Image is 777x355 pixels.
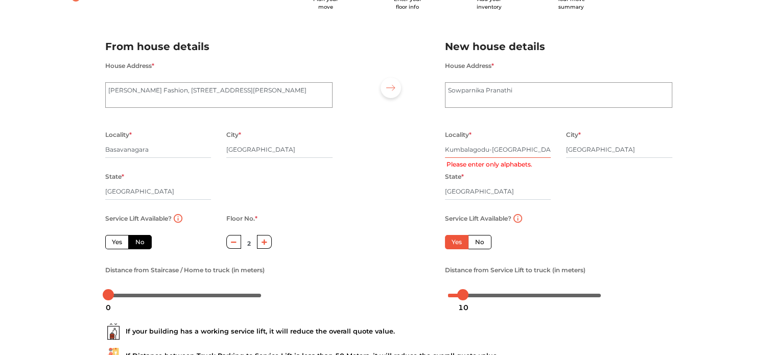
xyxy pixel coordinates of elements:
[105,38,333,55] h2: From house details
[468,235,491,249] label: No
[105,128,132,141] label: Locality
[445,82,672,108] textarea: Sowparnika Pranathi
[226,128,241,141] label: City
[454,299,473,316] div: 10
[226,212,257,225] label: Floor No.
[445,264,585,277] label: Distance from Service Lift to truck (in meters)
[128,235,152,249] label: No
[445,59,494,73] label: House Address
[445,212,511,225] label: Service Lift Available?
[105,323,672,340] div: If your building has a working service lift, it will reduce the overall quote value.
[105,82,333,108] textarea: [PERSON_NAME] Fashion, [STREET_ADDRESS][PERSON_NAME]
[105,59,154,73] label: House Address
[105,264,265,277] label: Distance from Staircase / Home to truck (in meters)
[105,170,124,183] label: State
[102,299,115,316] div: 0
[105,212,172,225] label: Service Lift Available?
[445,170,464,183] label: State
[445,235,468,249] label: Yes
[105,323,122,340] img: ...
[566,128,581,141] label: City
[105,235,129,249] label: Yes
[445,128,472,141] label: Locality
[446,160,532,169] label: Please enter only alphabets.
[445,38,672,55] h2: New house details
